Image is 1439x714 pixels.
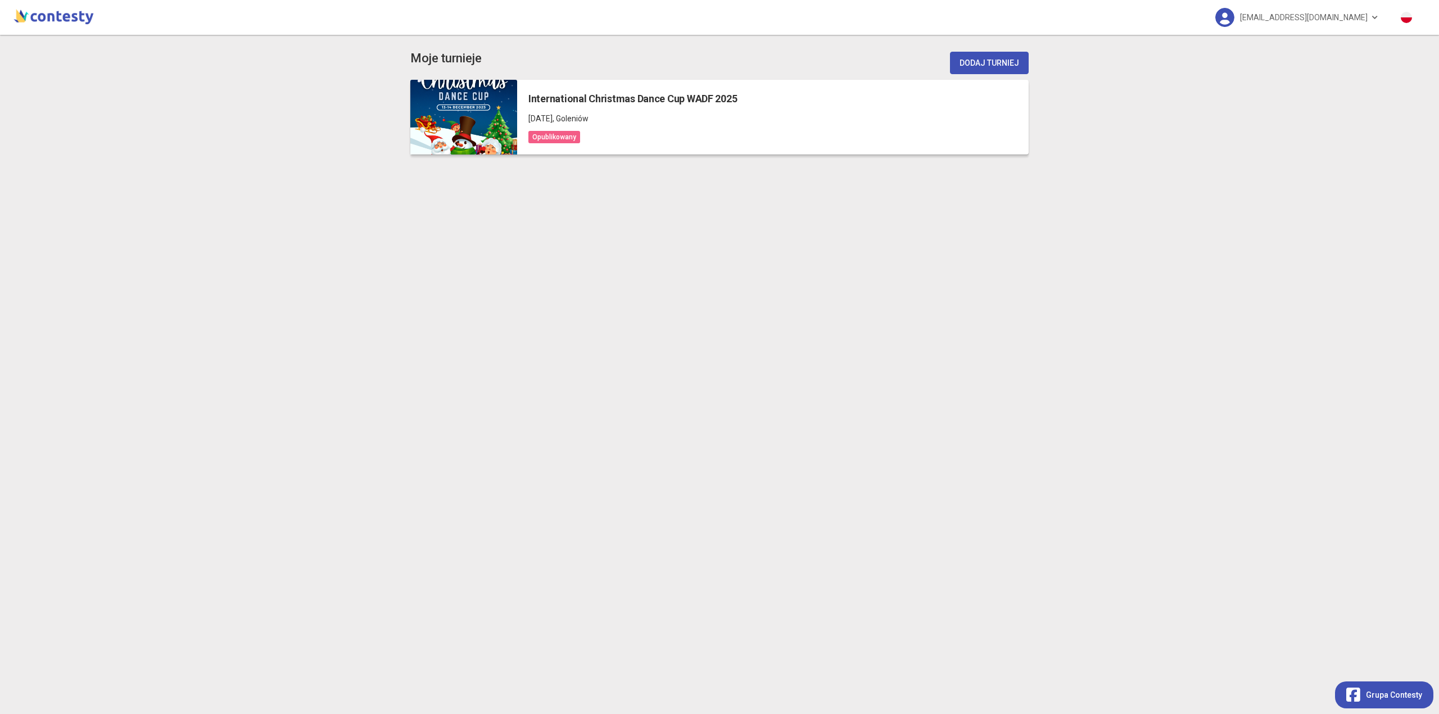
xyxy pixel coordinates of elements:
span: Opublikowany [528,131,580,143]
h5: International Christmas Dance Cup WADF 2025 [528,91,737,107]
app-title: competition-list.title [410,49,482,69]
h3: Moje turnieje [410,49,482,69]
span: [DATE] [528,114,553,123]
span: [EMAIL_ADDRESS][DOMAIN_NAME] [1240,6,1368,29]
span: , Goleniów [553,114,589,123]
span: Grupa Contesty [1366,689,1422,701]
button: Dodaj turniej [950,52,1029,74]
